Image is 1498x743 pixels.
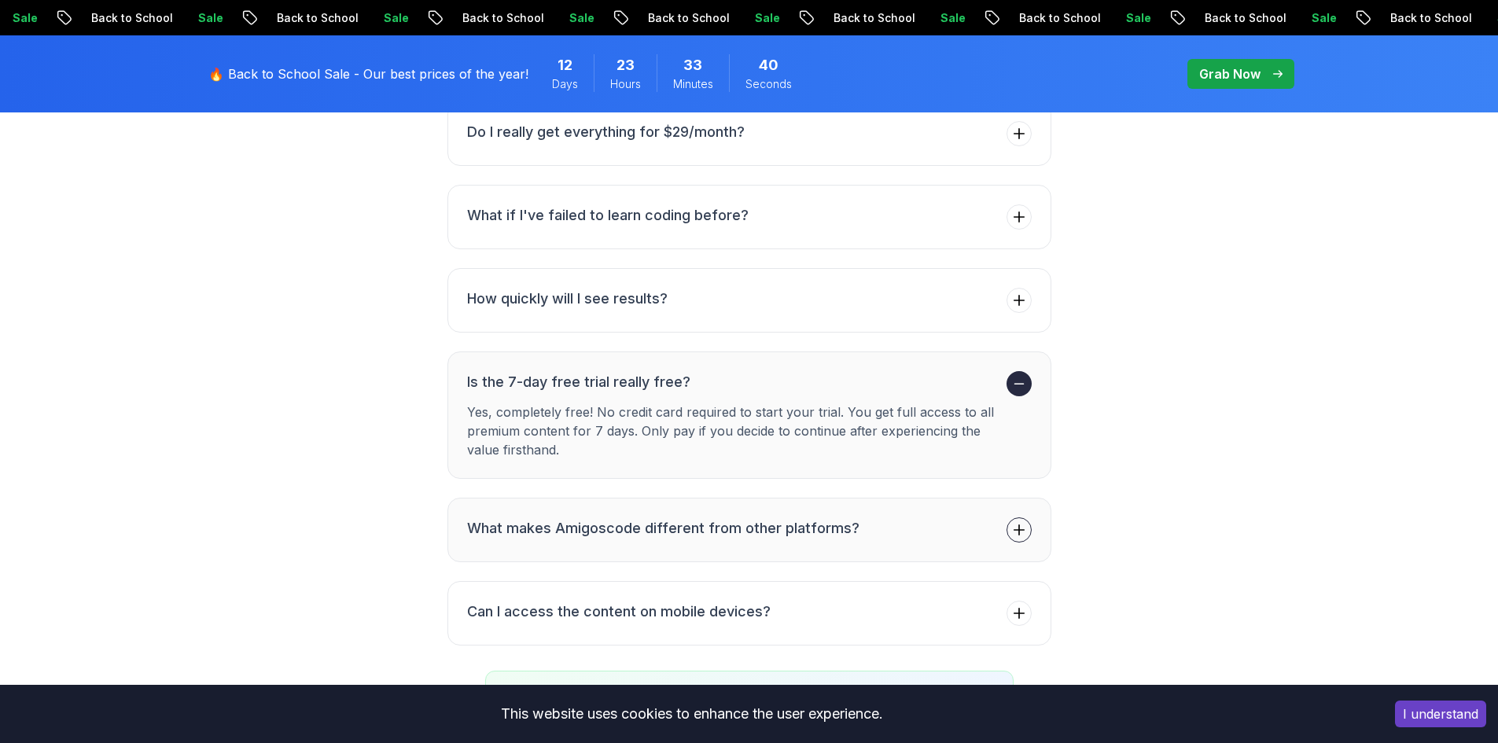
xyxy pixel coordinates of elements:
button: Can I access the content on mobile devices? [447,581,1051,646]
h3: Is the 7-day free trial really free? [467,371,1000,393]
p: Sale [742,10,793,26]
span: Seconds [745,76,792,92]
span: Hours [610,76,641,92]
p: Back to School [264,10,371,26]
button: Accept cookies [1395,701,1486,727]
p: Back to School [821,10,928,26]
p: Sale [1299,10,1349,26]
p: Sale [1113,10,1164,26]
p: Sale [928,10,978,26]
div: This website uses cookies to enhance the user experience. [12,697,1371,731]
h3: What makes Amigoscode different from other platforms? [467,517,859,539]
h3: What if I've failed to learn coding before? [467,204,749,226]
h3: How quickly will I see results? [467,288,668,310]
p: Back to School [1007,10,1113,26]
span: Minutes [673,76,713,92]
h3: Do I really get everything for $29/month? [467,121,745,143]
p: Sale [557,10,607,26]
p: 🔥 Back to School Sale - Our best prices of the year! [208,64,528,83]
p: Back to School [1192,10,1299,26]
p: Back to School [1378,10,1485,26]
button: What if I've failed to learn coding before? [447,185,1051,249]
p: Grab Now [1199,64,1261,83]
span: 40 Seconds [759,54,778,76]
p: Back to School [79,10,186,26]
p: Back to School [450,10,557,26]
button: Do I really get everything for $29/month? [447,101,1051,166]
p: Yes, completely free! No credit card required to start your trial. You get full access to all pre... [467,403,1000,459]
span: Days [552,76,578,92]
span: 23 Hours [616,54,635,76]
p: Sale [186,10,236,26]
span: 33 Minutes [683,54,702,76]
span: 12 Days [558,54,572,76]
button: How quickly will I see results? [447,268,1051,333]
h3: Can I access the content on mobile devices? [467,601,771,623]
p: Back to School [635,10,742,26]
button: Is the 7-day free trial really free?Yes, completely free! No credit card required to start your t... [447,351,1051,479]
p: Sale [371,10,421,26]
button: What makes Amigoscode different from other platforms? [447,498,1051,562]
